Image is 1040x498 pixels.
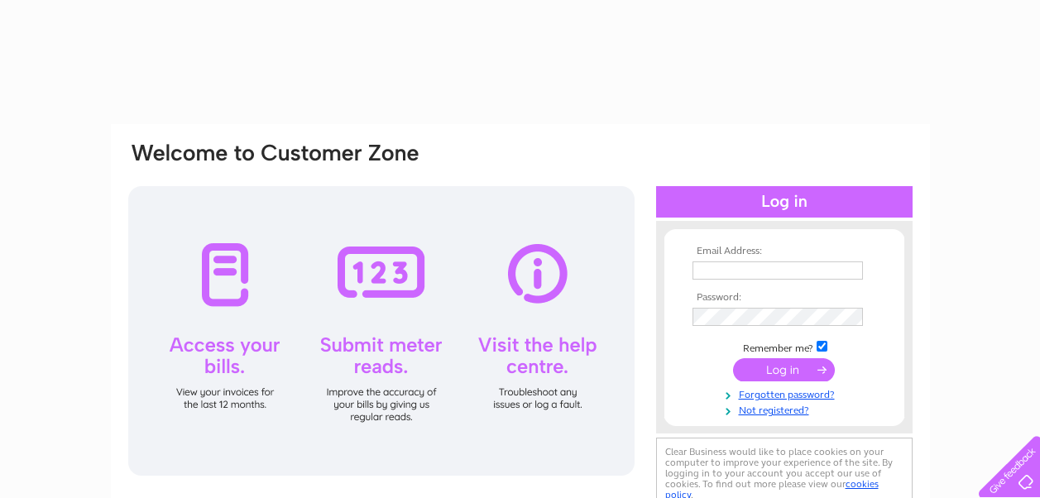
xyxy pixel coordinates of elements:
[688,338,880,355] td: Remember me?
[693,385,880,401] a: Forgotten password?
[688,292,880,304] th: Password:
[688,246,880,257] th: Email Address:
[733,358,835,381] input: Submit
[693,401,880,417] a: Not registered?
